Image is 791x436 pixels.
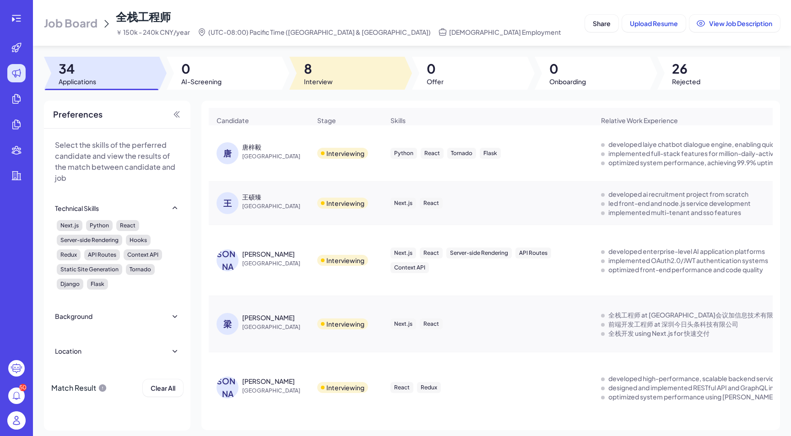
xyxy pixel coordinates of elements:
div: Django [57,279,83,290]
span: Relative Work Experience [601,116,678,125]
div: Interviewing [326,319,364,328]
div: Python [390,148,417,159]
div: Technical Skills [55,204,99,213]
div: 梁林 [242,313,295,322]
div: Flask [87,279,108,290]
div: React [390,382,413,393]
div: Hooks [126,235,151,246]
span: (UTC-08:00) Pacific Time ([GEOGRAPHIC_DATA] & [GEOGRAPHIC_DATA]) [208,27,431,37]
div: Redux [57,249,81,260]
div: 唐梓毅 [242,142,261,151]
img: user_logo.png [7,411,26,430]
span: Preferences [53,108,103,121]
div: Interviewing [326,199,364,208]
p: Select the skills of the perferred candidate and view the results of the match between candidate ... [55,140,179,183]
div: Background [55,312,92,321]
div: 全栈工程师 at 深圳市会议加信息技术有限公司 [608,310,786,319]
div: Next.js [390,198,416,209]
div: Redux [417,382,441,393]
div: 王 [217,192,238,214]
div: 全栈开发 using Next.js for 快速交付 [608,328,710,338]
span: Rejected [672,77,700,86]
span: [GEOGRAPHIC_DATA] [242,323,311,332]
span: Interview [304,77,333,86]
div: Next.js [390,318,416,329]
div: 杨鸿 [242,377,295,386]
span: Upload Resume [630,19,678,27]
span: View Job Description [709,19,772,27]
div: Location [55,346,81,355]
div: Tornado [447,148,476,159]
div: [PERSON_NAME] [217,377,238,398]
div: developed enterprise-level AI application platforms [608,247,765,256]
div: Flask [480,148,501,159]
span: 26 [672,60,700,77]
div: 梁 [217,313,238,335]
div: Interviewing [326,256,364,265]
span: Job Board [44,16,98,30]
span: [DEMOGRAPHIC_DATA] Employment [449,27,561,37]
span: Onboarding [549,77,586,86]
span: 34 [59,60,96,77]
span: Share [593,19,611,27]
div: React [420,198,443,209]
div: API Routes [84,249,120,260]
div: Python [86,220,113,231]
span: Skills [390,116,406,125]
div: Server-side Rendering [57,235,122,246]
div: React [421,148,444,159]
span: ￥ 150k - 240k CNY/year [116,27,190,37]
span: 0 [181,60,222,77]
div: Next.js [57,220,82,231]
div: [PERSON_NAME] [217,249,238,271]
div: Match Result [51,379,107,397]
div: implemented OAuth2.0/JWT authentication systems [608,256,768,265]
div: Interviewing [326,149,364,158]
span: [GEOGRAPHIC_DATA] [242,152,311,161]
div: React [116,220,139,231]
div: Static Site Generation [57,264,122,275]
button: View Job Description [689,15,780,32]
div: Context API [124,249,162,260]
div: Next.js [390,248,416,258]
span: AI-Screening [181,77,222,86]
span: 8 [304,60,333,77]
span: [GEOGRAPHIC_DATA] [242,259,311,268]
div: 唐 [217,142,238,164]
div: optimized front-end performance and code quality [608,265,763,274]
button: Clear All [143,379,183,397]
button: Upload Resume [622,15,686,32]
div: 李炯 [242,249,295,258]
span: Stage [317,116,336,125]
span: Applications [59,77,96,86]
div: React [420,248,443,258]
div: 50 [19,384,27,391]
div: API Routes [515,248,551,258]
span: 0 [427,60,444,77]
div: Interviewing [326,383,364,392]
div: 王硕臻 [242,192,261,201]
span: 0 [549,60,586,77]
span: [GEOGRAPHIC_DATA] [242,202,311,211]
span: Clear All [151,384,175,392]
div: developed ai recruitment project from scratch [608,189,748,199]
div: Server-side Rendering [446,248,512,258]
div: implemented multi-tenant and sso features [608,208,741,217]
div: 前端开发工程师 at 深圳今日头条科技有限公司 [608,319,738,328]
button: Share [585,15,618,32]
div: Context API [390,262,429,273]
span: 全栈工程师 [116,10,171,23]
div: Tornado [126,264,155,275]
span: Offer [427,77,444,86]
span: Candidate [217,116,249,125]
div: React [420,318,443,329]
div: led front-end and node.js service development [608,199,751,208]
span: [GEOGRAPHIC_DATA] [242,386,311,395]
